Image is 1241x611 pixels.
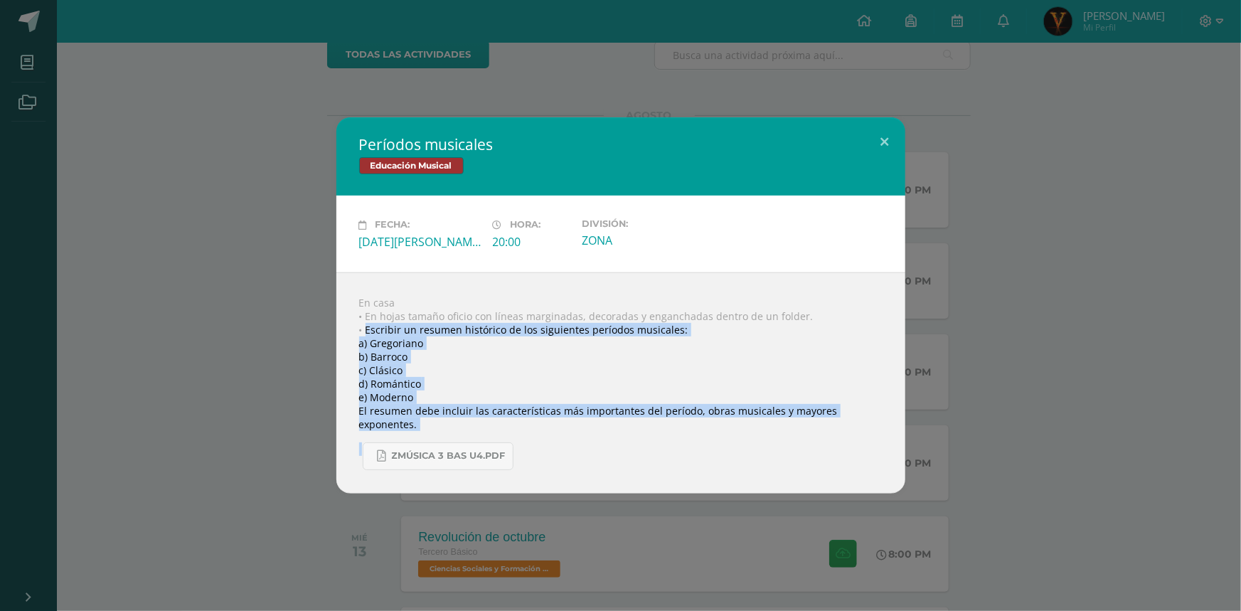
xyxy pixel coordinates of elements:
[511,220,541,230] span: Hora:
[359,157,464,174] span: Educación Musical
[582,218,704,229] label: División:
[865,117,905,166] button: Close (Esc)
[582,233,704,248] div: ZONA
[359,234,481,250] div: [DATE][PERSON_NAME]
[392,450,506,462] span: Zmúsica 3 Bas U4.pdf
[493,234,570,250] div: 20:00
[359,134,883,154] h2: Períodos musicales
[376,220,410,230] span: Fecha:
[363,442,513,470] a: Zmúsica 3 Bas U4.pdf
[336,272,905,494] div: En casa • En hojas tamaño oficio con líneas marginadas, decoradas y enganchadas dentro de un fold...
